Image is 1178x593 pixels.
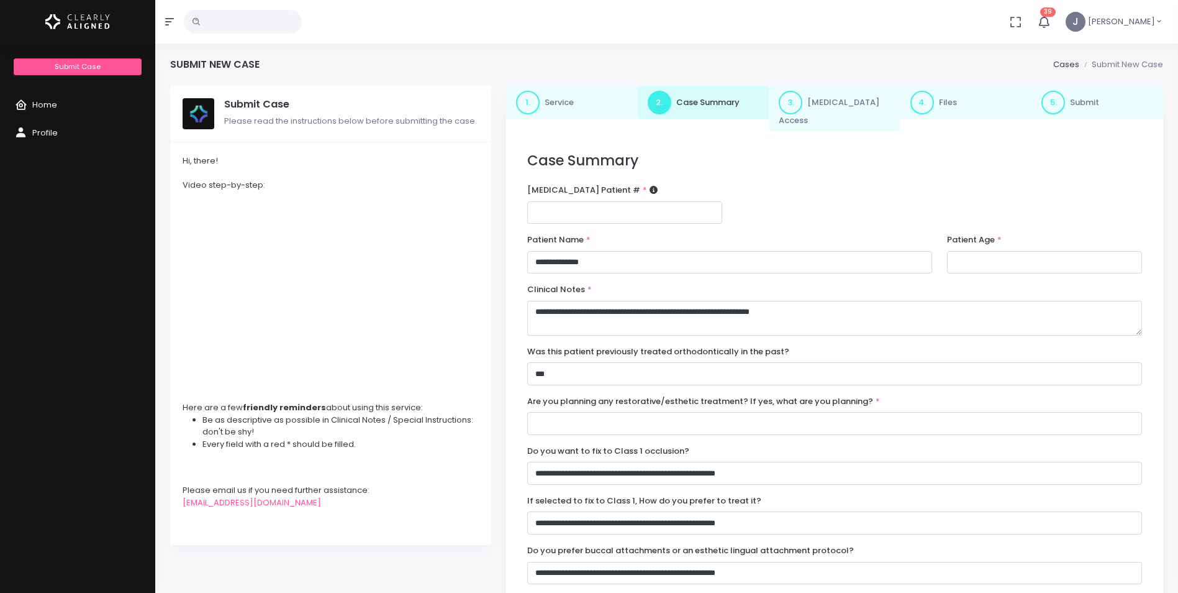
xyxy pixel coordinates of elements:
span: Submit Case [55,62,101,71]
span: Please read the instructions below before submitting the case. [224,115,477,127]
h3: Case Summary [527,152,1142,169]
span: 4. [910,91,934,114]
div: Here are a few about using this service: [183,402,479,414]
label: Do you prefer buccal attachments or an esthetic lingual attachment protocol? [527,545,854,557]
span: 5. [1041,91,1065,114]
strong: friendly reminders [243,402,326,413]
a: 2.Case Summary [638,86,769,119]
img: Logo Horizontal [45,9,110,35]
span: 2. [648,91,671,114]
a: 3.[MEDICAL_DATA] Access [769,86,900,132]
a: Submit Case [14,58,141,75]
li: Every field with a red * should be filled. [202,438,479,451]
span: [PERSON_NAME] [1088,16,1155,28]
span: J [1066,12,1085,32]
label: [MEDICAL_DATA] Patient # [527,184,658,196]
h5: Submit Case [224,98,479,111]
label: Patient Age [947,234,1002,246]
span: Profile [32,127,58,139]
span: 3. [779,91,802,114]
div: Hi, there! [183,155,479,167]
label: If selected to fix to Class 1, How do you prefer to treat it? [527,495,761,507]
label: Do you want to fix to Class 1 occlusion? [527,445,689,457]
label: Clinical Notes [527,283,592,296]
div: Video step-by-step: [183,179,479,191]
span: 39 [1040,7,1056,17]
li: Be as descriptive as possible in Clinical Notes / Special Instructions: don't be shy! [202,414,479,438]
a: 1.Service [506,86,638,119]
span: 1. [516,91,540,114]
label: Was this patient previously treated orthodontically in the past? [527,346,789,358]
a: [EMAIL_ADDRESS][DOMAIN_NAME] [183,497,321,508]
div: Please email us if you need further assistance: [183,484,479,497]
label: Are you planning any restorative/esthetic treatment? If yes, what are you planning? [527,395,880,408]
span: Home [32,99,57,111]
label: Patient Name [527,234,591,246]
a: Cases [1053,58,1079,70]
li: Submit New Case [1079,58,1163,71]
a: 4.Files [900,86,1032,119]
h4: Submit New Case [170,58,260,70]
a: 5.Submit [1031,86,1163,119]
